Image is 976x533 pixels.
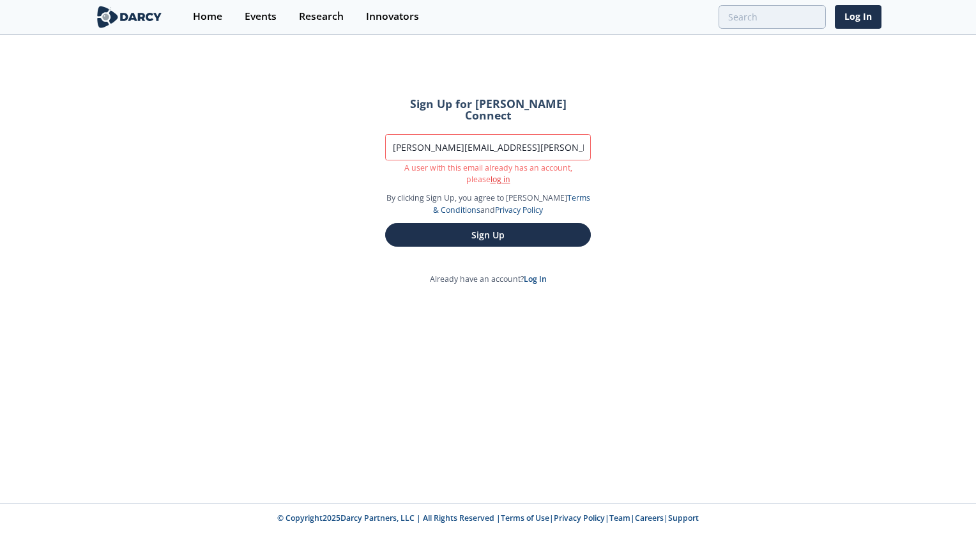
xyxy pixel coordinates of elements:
[385,98,591,121] h2: Sign Up for [PERSON_NAME] Connect
[385,223,591,247] button: Sign Up
[491,174,510,185] a: log in
[299,12,344,22] div: Research
[668,513,699,523] a: Support
[245,12,277,22] div: Events
[719,5,826,29] input: Advanced Search
[46,513,930,524] p: © Copyright 2025 Darcy Partners, LLC | All Rights Reserved | | | | |
[367,274,609,285] p: Already have an account?
[635,513,664,523] a: Careers
[385,162,591,186] p: A user with this email already has an account, please
[835,5,881,29] a: Log In
[385,192,591,216] p: By clicking Sign Up, you agree to [PERSON_NAME] and
[554,513,605,523] a: Privacy Policy
[609,513,630,523] a: Team
[366,12,419,22] div: Innovators
[95,6,164,28] img: logo-wide.svg
[524,274,547,284] a: Log In
[501,513,549,523] a: Terms of Use
[433,192,590,215] a: Terms & Conditions
[193,12,222,22] div: Home
[495,205,543,215] a: Privacy Policy
[385,134,591,160] input: Work Email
